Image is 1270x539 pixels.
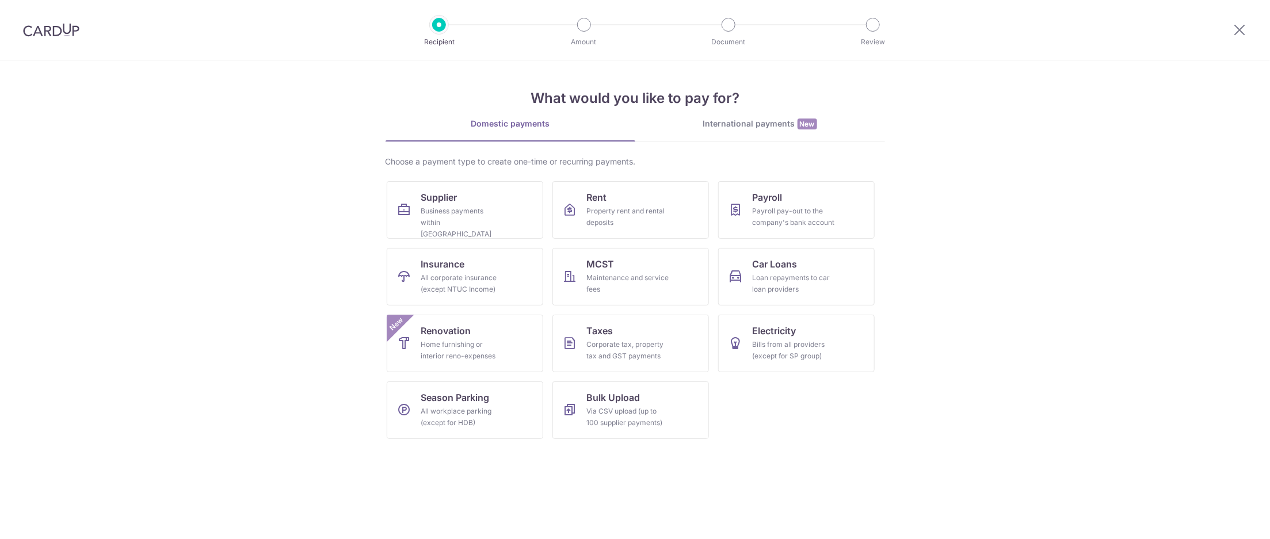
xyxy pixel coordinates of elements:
a: RentProperty rent and rental deposits [552,181,709,239]
a: PayrollPayroll pay-out to the company's bank account [718,181,875,239]
div: Choose a payment type to create one-time or recurring payments. [386,156,885,167]
div: All corporate insurance (except NTUC Income) [421,272,504,295]
span: New [798,118,817,129]
img: CardUp [23,23,79,37]
div: Home furnishing or interior reno-expenses [421,339,504,362]
a: Bulk UploadVia CSV upload (up to 100 supplier payments) [552,381,709,439]
a: RenovationHome furnishing or interior reno-expensesNew [387,315,543,372]
div: Property rent and rental deposits [587,205,670,228]
span: Taxes [587,324,613,338]
p: Amount [541,36,627,48]
a: ElectricityBills from all providers (except for SP group) [718,315,875,372]
p: Review [830,36,916,48]
a: InsuranceAll corporate insurance (except NTUC Income) [387,248,543,305]
div: Corporate tax, property tax and GST payments [587,339,670,362]
span: Season Parking [421,391,490,404]
div: Loan repayments to car loan providers [753,272,836,295]
span: Car Loans [753,257,798,271]
p: Document [686,36,771,48]
span: Bulk Upload [587,391,640,404]
a: Car LoansLoan repayments to car loan providers [718,248,875,305]
span: Payroll [753,190,783,204]
span: Supplier [421,190,457,204]
a: SupplierBusiness payments within [GEOGRAPHIC_DATA] [387,181,543,239]
div: Via CSV upload (up to 100 supplier payments) [587,406,670,429]
span: Rent [587,190,607,204]
span: Electricity [753,324,796,338]
span: New [387,315,406,334]
p: Recipient [396,36,482,48]
div: Maintenance and service fees [587,272,670,295]
a: Season ParkingAll workplace parking (except for HDB) [387,381,543,439]
div: Bills from all providers (except for SP group) [753,339,836,362]
div: All workplace parking (except for HDB) [421,406,504,429]
h4: What would you like to pay for? [386,88,885,109]
span: MCST [587,257,615,271]
div: Domestic payments [386,118,635,129]
div: Payroll pay-out to the company's bank account [753,205,836,228]
a: MCSTMaintenance and service fees [552,248,709,305]
div: Business payments within [GEOGRAPHIC_DATA] [421,205,504,240]
a: TaxesCorporate tax, property tax and GST payments [552,315,709,372]
span: Insurance [421,257,465,271]
div: International payments [635,118,885,130]
span: Renovation [421,324,471,338]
